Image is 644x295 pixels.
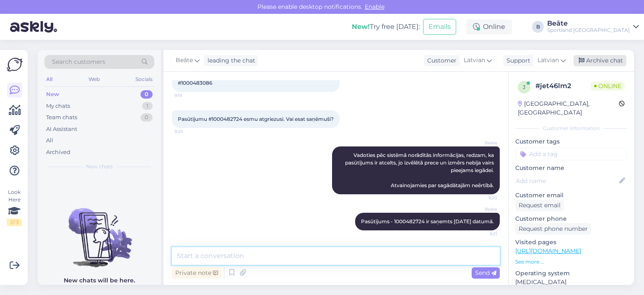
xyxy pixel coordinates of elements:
span: Enable [362,3,387,10]
span: j [523,84,525,90]
span: Beāte [466,206,497,212]
div: Look Here [7,188,22,226]
div: Support [503,56,530,65]
span: 9:20 [466,195,497,201]
img: No chats [38,193,161,269]
span: Online [591,81,625,91]
div: Try free [DATE]: [352,22,420,32]
div: Beāte [547,20,630,27]
div: Web [87,74,101,85]
div: Online [466,19,512,34]
span: 9:19 [174,92,206,99]
div: Socials [134,74,154,85]
span: Send [475,269,496,277]
p: New chats will be here. [64,276,135,285]
span: Pasūtījums - 1000482724 ir saņemts [DATE] datumā. [361,218,494,225]
div: Private note [172,267,221,279]
span: Search customers [52,57,105,66]
span: Beāte [466,140,497,146]
p: Customer email [515,191,627,200]
div: # jet46lm2 [535,81,591,91]
div: New [46,90,59,99]
p: Customer tags [515,137,627,146]
a: BeāteSportland [GEOGRAPHIC_DATA] [547,20,639,34]
input: Add a tag [515,148,627,160]
div: leading the chat [204,56,255,65]
div: Team chats [46,113,77,122]
span: New chats [86,163,113,170]
div: All [46,136,53,145]
p: See more ... [515,258,627,266]
div: Customer information [515,125,627,132]
div: 0 [140,113,153,122]
input: Add name [516,176,618,185]
span: Pasūtījumu #1000482724 esmu atgriezusi. Vai esat saņēmuši? [178,116,334,122]
div: Customer [424,56,457,65]
button: Emails [423,19,456,35]
div: 2 / 3 [7,219,22,226]
span: Latvian [464,56,485,65]
span: Latvian [538,56,559,65]
div: Request email [515,200,564,211]
p: Customer name [515,164,627,172]
p: Customer phone [515,214,627,223]
p: Operating system [515,269,627,278]
div: B [532,21,544,33]
div: Sportland [GEOGRAPHIC_DATA] [547,27,630,34]
p: [MEDICAL_DATA] [515,278,627,287]
img: Askly Logo [7,57,23,73]
b: New! [352,23,370,31]
span: 9:21 [466,231,497,237]
div: Request phone number [515,223,591,235]
p: Visited pages [515,238,627,247]
span: 9:20 [174,128,206,135]
div: Archive chat [574,55,626,66]
div: All [44,74,54,85]
div: AI Assistant [46,125,77,133]
span: Beāte [176,56,193,65]
div: [GEOGRAPHIC_DATA], [GEOGRAPHIC_DATA] [518,99,619,117]
div: My chats [46,102,70,110]
div: Archived [46,148,70,157]
div: 0 [140,90,153,99]
div: 1 [142,102,153,110]
span: Vadoties pēc sistēmā norādītās informācijas, redzam, ka pasūtījums ir atcelts, jo izvēlētā prece ... [345,152,495,188]
a: [URL][DOMAIN_NAME] [515,247,581,255]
